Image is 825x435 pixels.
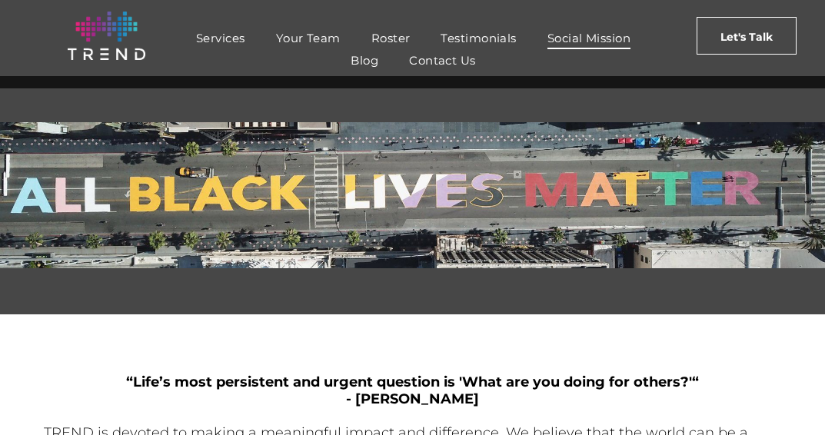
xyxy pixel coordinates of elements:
a: Let's Talk [697,17,797,55]
a: Services [181,27,261,49]
a: Testimonials [425,27,531,49]
a: Roster [356,27,426,49]
a: Your Team [261,27,356,49]
span: “Life’s most persistent and urgent question is 'What are you doing for others?'“ [126,374,699,390]
a: Social Mission [532,27,646,49]
img: logo [68,12,146,60]
a: Contact Us [394,49,491,71]
span: Let's Talk [720,18,773,56]
a: Blog [335,49,394,71]
span: - [PERSON_NAME] [346,390,479,407]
